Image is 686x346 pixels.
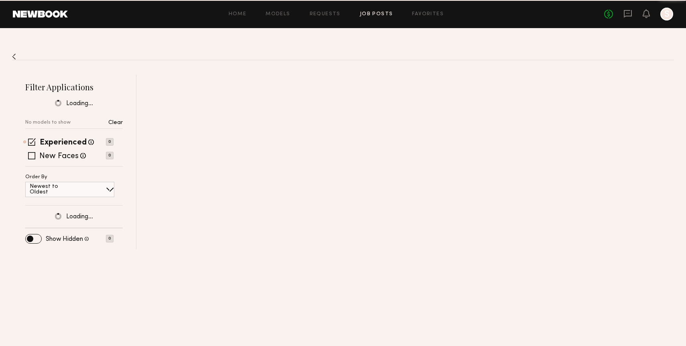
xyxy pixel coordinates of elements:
[106,235,114,242] p: 0
[229,12,247,17] a: Home
[412,12,444,17] a: Favorites
[360,12,393,17] a: Job Posts
[25,175,47,180] p: Order By
[12,53,16,60] img: Back to previous page
[106,152,114,159] p: 0
[25,120,71,125] p: No models to show
[30,184,77,195] p: Newest to Oldest
[66,100,93,107] span: Loading…
[46,236,83,242] label: Show Hidden
[108,120,123,126] p: Clear
[25,81,123,92] h2: Filter Applications
[40,139,87,147] label: Experienced
[106,138,114,146] p: 0
[266,12,290,17] a: Models
[66,214,93,220] span: Loading…
[660,8,673,20] a: S
[39,153,79,161] label: New Faces
[310,12,341,17] a: Requests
